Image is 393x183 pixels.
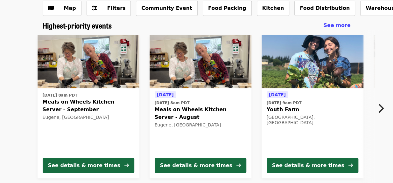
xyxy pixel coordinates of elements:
span: Filters [107,5,126,11]
div: [GEOGRAPHIC_DATA], [GEOGRAPHIC_DATA] [267,115,358,125]
i: arrow-right icon [124,162,129,168]
img: Meals on Wheels Kitchen Server - August organized by FOOD For Lane County [150,35,251,89]
span: Meals on Wheels Kitchen Server - September [43,98,134,113]
time: [DATE] 8am PDT [155,100,190,106]
img: Youth Farm organized by FOOD For Lane County [262,35,363,89]
a: See details for "Meals on Wheels Kitchen Server - September" [38,35,139,178]
i: arrow-right icon [236,162,241,168]
div: See details & more times [48,162,120,169]
div: See details & more times [160,162,232,169]
span: Highest-priority events [43,20,112,31]
div: Eugene, [GEOGRAPHIC_DATA] [43,115,134,120]
button: Food Distribution [294,1,355,16]
a: See details for "Youth Farm" [262,35,363,178]
button: Filters (0 selected) [87,1,131,16]
a: Highest-priority events [43,21,112,30]
button: Next item [372,99,393,117]
i: chevron-right icon [377,102,384,114]
button: See details & more times [267,158,358,173]
a: See more [323,22,350,29]
i: arrow-right icon [348,162,353,168]
button: See details & more times [43,158,134,173]
div: Highest-priority events [38,21,356,30]
div: Eugene, [GEOGRAPHIC_DATA] [155,122,246,128]
a: See details for "Meals on Wheels Kitchen Server - August" [150,35,251,178]
button: Kitchen [257,1,290,16]
button: Community Event [136,1,197,16]
time: [DATE] 8am PDT [43,92,78,98]
button: Show map view [43,1,81,16]
div: See details & more times [272,162,344,169]
img: Meals on Wheels Kitchen Server - September organized by FOOD For Lane County [38,35,139,89]
button: See details & more times [155,158,246,173]
span: [DATE] [269,92,286,97]
span: [DATE] [157,92,174,97]
span: See more [323,22,350,28]
span: Meals on Wheels Kitchen Server - August [155,106,246,121]
span: Map [64,5,76,11]
time: [DATE] 9am PDT [267,100,302,106]
span: Youth Farm [267,106,358,113]
button: Food Packing [203,1,252,16]
i: map icon [48,5,54,11]
i: sliders-h icon [92,5,97,11]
